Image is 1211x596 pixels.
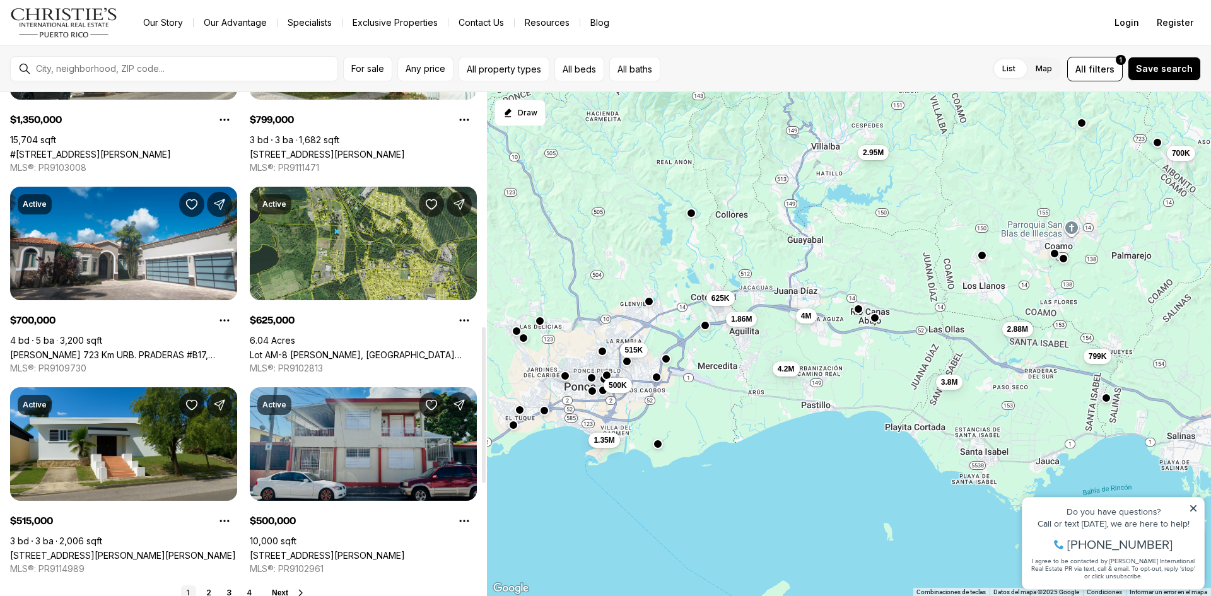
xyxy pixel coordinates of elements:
button: Property options [452,107,477,132]
button: 500K [604,378,632,393]
button: For sale [343,57,392,81]
button: Share Property [207,192,232,217]
button: Contact Us [448,14,514,32]
button: Property options [212,308,237,333]
a: Resources [515,14,580,32]
span: filters [1089,62,1114,76]
a: 3 CLARISA ST #447, PONCE PR, 00731 [10,550,236,561]
span: 2.88M [1007,324,1028,334]
span: 4.2M [778,364,795,374]
div: Call or text [DATE], we are here to help! [13,40,182,49]
button: Save Property: Lot AM-8 COTO LAUREL [419,192,444,217]
a: Exclusive Properties [342,14,448,32]
button: 1.86M [726,312,757,327]
button: Property options [212,508,237,534]
span: 700K [1172,148,1190,158]
a: 154 LOMAS DEL EXPRESO #28, SANTA ISABEL PR, 00757 [250,149,405,160]
p: Active [262,199,286,209]
img: logo [10,8,118,38]
button: 515K [620,342,648,358]
span: Login [1114,18,1139,28]
p: Active [262,400,286,410]
button: Allfilters1 [1067,57,1123,81]
a: Carr 723 Km URB. PRADERAS #B17, AIBONITO PR, 00705 [10,349,237,360]
button: All property types [459,57,549,81]
a: Our Story [133,14,193,32]
a: #45 Playa de Ponce SALMON ST, PONCE PR, 00716 [10,149,171,160]
button: Share Property [447,192,472,217]
div: Do you have questions? [13,28,182,37]
button: 625K [706,291,735,306]
span: 1.35M [594,435,614,445]
button: 2.95M [858,145,889,160]
button: Property options [452,508,477,534]
button: Start drawing [494,100,546,126]
span: 4M [801,311,812,321]
p: Active [23,400,47,410]
button: Property options [452,308,477,333]
button: All baths [609,57,660,81]
span: [PHONE_NUMBER] [52,59,157,72]
a: Specialists [278,14,342,32]
a: Blog [580,14,619,32]
span: 515K [625,345,643,355]
button: Save Property: 3 CLARISA ST #447 [179,392,204,418]
span: 2.95M [863,148,884,158]
button: 1.35M [588,433,619,448]
span: For sale [351,64,384,74]
label: Map [1026,57,1062,80]
button: 4M [796,308,817,324]
button: 700K [1167,146,1195,161]
button: Share Property [447,392,472,418]
button: Share Property [207,392,232,418]
button: Save search [1128,57,1201,81]
span: 1 [1120,55,1122,65]
button: Property options [212,107,237,132]
span: Datos del mapa ©2025 Google [993,588,1079,595]
button: 3.8M [936,375,963,390]
button: 799K [1084,349,1112,364]
a: Lot AM-8 COTO LAUREL, PONCE PR, 00780 [250,349,477,360]
p: Active [23,199,47,209]
button: Any price [397,57,453,81]
span: 500K [609,380,627,390]
a: Our Advantage [194,14,277,32]
span: 625K [711,293,730,303]
button: Register [1149,10,1201,35]
span: I agree to be contacted by [PERSON_NAME] International Real Estate PR via text, call & email. To ... [16,78,180,102]
span: Save search [1136,64,1193,74]
span: 799K [1089,351,1107,361]
label: List [992,57,1026,80]
span: Register [1157,18,1193,28]
button: 2.88M [1002,322,1033,337]
button: Login [1107,10,1147,35]
span: Any price [406,64,445,74]
button: Save Property: Carr 723 Km URB. PRADERAS #B17 [179,192,204,217]
span: 1.86M [731,314,752,324]
a: Buenos Aires St 3077 & 3072, PONCE PR, 00717 [250,550,405,561]
button: Save Property: Buenos Aires St 3077 & 3072 [419,392,444,418]
button: All beds [554,57,604,81]
span: All [1075,62,1086,76]
span: 3.8M [941,377,958,387]
button: 4.2M [773,361,800,377]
